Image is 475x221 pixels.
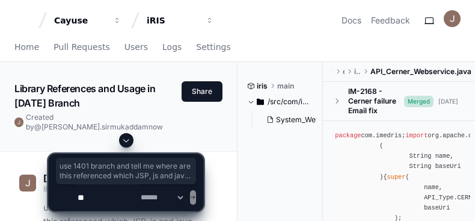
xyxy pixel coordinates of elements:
a: Settings [196,34,230,61]
span: com [343,67,345,76]
button: System_WebReport_Import.java [262,111,316,128]
div: [DATE] [438,97,458,106]
span: Merged [404,96,434,107]
span: Created by [26,113,182,132]
span: @ [34,122,41,131]
svg: Directory [257,95,264,109]
span: iris [257,81,268,91]
span: main [277,81,294,91]
img: ACg8ocL0-VV38dUbyLUN_j_Ryupr2ywH6Bky3aOUOf03hrByMsB9Zg=s96-c [14,117,23,127]
a: Pull Requests [54,34,109,61]
div: IM-2168 - Cerner failure Email fix [348,87,404,116]
a: Docs [342,14,361,26]
div: Cayuse [54,14,106,26]
span: Logs [162,43,182,51]
span: System_WebReport_Import.java [276,115,384,125]
span: API_Cerner_Webservice.java [370,67,471,76]
button: /src/com/imedris [247,92,314,111]
span: Settings [196,43,230,51]
div: iRIS [147,14,198,26]
span: now [149,122,163,131]
span: Users [124,43,148,51]
button: Share [182,81,222,102]
span: package [335,132,361,139]
a: Users [124,34,148,61]
span: import [405,132,427,139]
button: iRIS [142,10,219,31]
app-text-character-animate: Library References and Usage in [DATE] Branch [14,82,156,109]
img: ACg8ocL0-VV38dUbyLUN_j_Ryupr2ywH6Bky3aOUOf03hrByMsB9Zg=s96-c [444,10,461,27]
button: Cayuse [49,10,126,31]
span: /src/com/imedris [268,97,314,107]
span: [PERSON_NAME].sirmukaddam [41,122,149,131]
a: Logs [162,34,182,61]
span: imedris [354,67,361,76]
iframe: Open customer support [437,181,469,214]
span: use 1401 branch and tell me where are this referenced which JSP, js and java file have refernce f... [60,161,192,181]
span: Pull Requests [54,43,109,51]
a: Home [14,34,39,61]
button: Feedback [371,14,410,26]
span: Home [14,43,39,51]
